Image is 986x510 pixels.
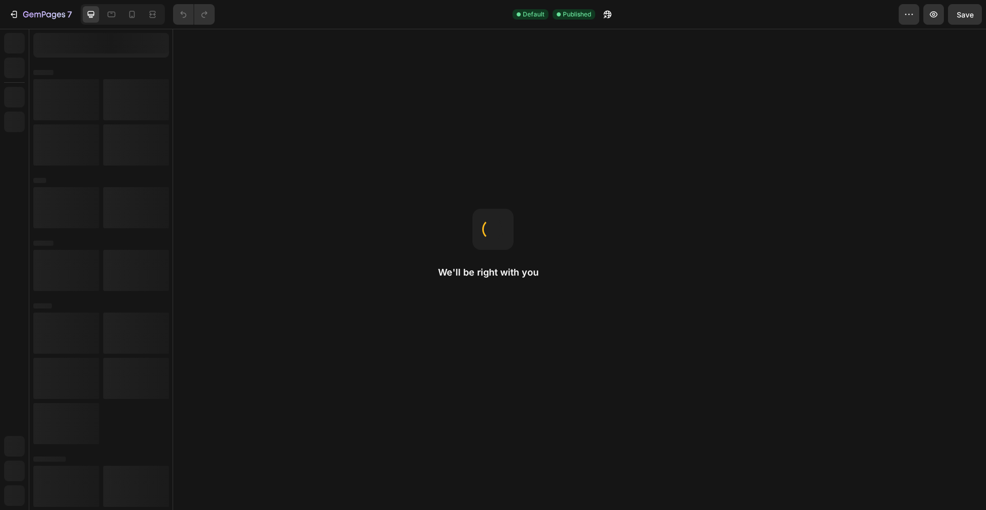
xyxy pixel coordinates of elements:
button: Save [948,4,982,25]
button: 7 [4,4,77,25]
span: Default [523,10,544,19]
span: Published [563,10,591,19]
p: 7 [67,8,72,21]
span: Save [957,10,974,19]
div: Undo/Redo [173,4,215,25]
h2: We'll be right with you [438,266,548,279]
